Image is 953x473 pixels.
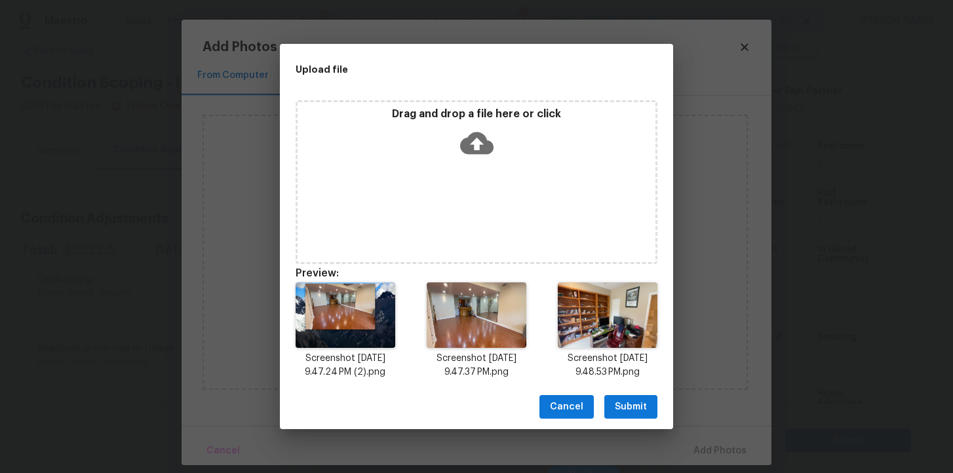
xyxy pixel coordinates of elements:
img: +P2qQE9LhXiVpAAAAAElFTkSuQmCC [296,282,395,348]
p: Screenshot [DATE] 9.47.37 PM.png [427,352,526,379]
button: Cancel [539,395,594,419]
p: Screenshot [DATE] 9.48.53 PM.png [558,352,657,379]
span: Cancel [550,399,583,415]
p: Drag and drop a file here or click [298,107,655,121]
img: AEfXc4oSuiCYAAAAAElFTkSuQmCC [558,282,657,348]
span: Submit [615,399,647,415]
button: Submit [604,395,657,419]
p: Screenshot [DATE] 9.47.24 PM (2).png [296,352,395,379]
h2: Upload file [296,62,598,77]
img: KFYtVi4b7H4AAAAASUVORK5CYII= [427,282,526,348]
